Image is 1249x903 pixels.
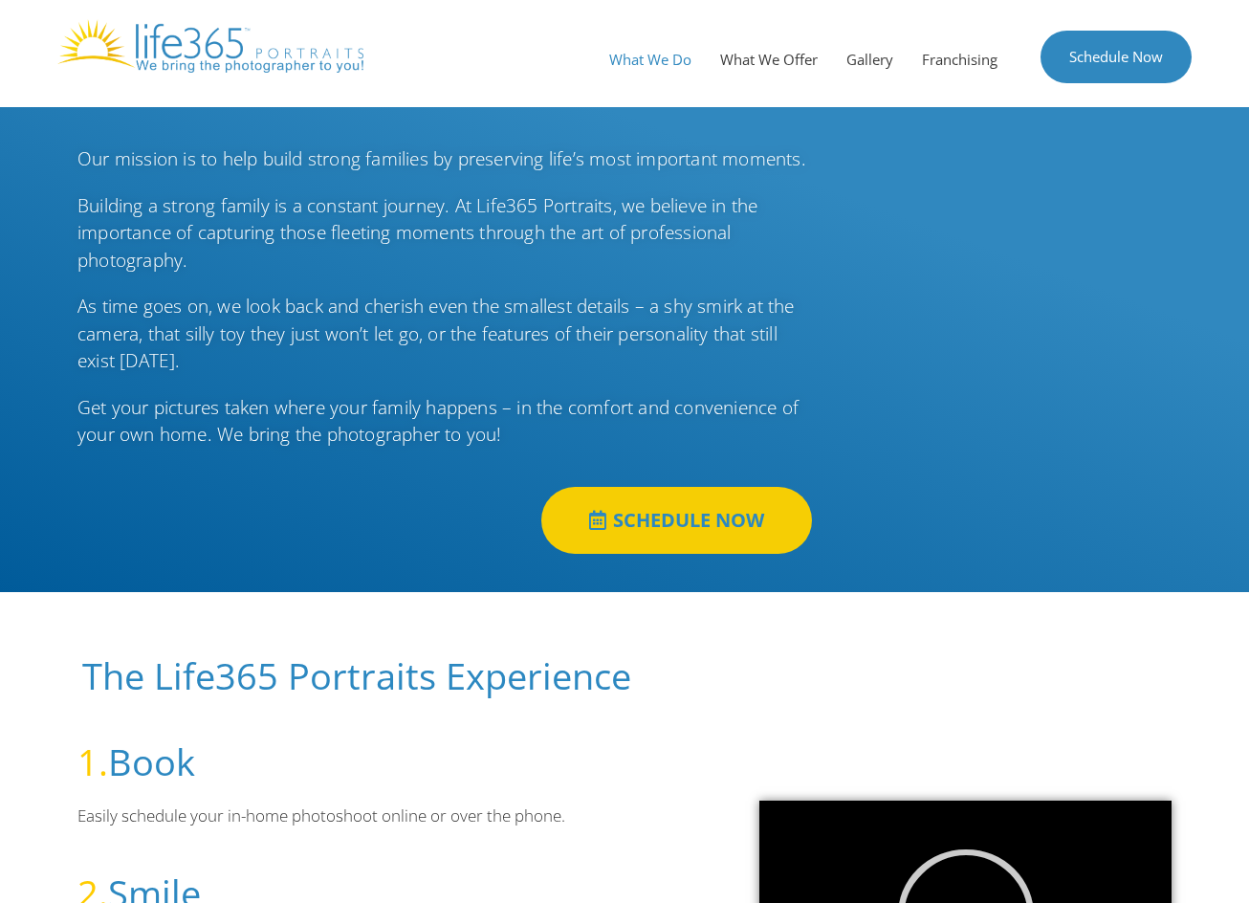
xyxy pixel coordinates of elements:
span: 1. [77,737,108,786]
a: What We Do [595,31,706,88]
a: What We Offer [706,31,832,88]
a: Gallery [832,31,908,88]
a: SCHEDULE NOW [541,487,812,554]
span: Our mission is to help build strong families by preserving life’s most important moments. [77,146,806,171]
a: Book [108,737,195,786]
img: Life365 [57,19,363,73]
a: Franchising [908,31,1012,88]
span: As time goes on, we look back and cherish even the smallest details – a shy smirk at the camera, ... [77,294,795,373]
span: The Life365 Portraits Experience [82,650,631,700]
a: Schedule Now [1041,31,1192,83]
p: Easily schedule your in-home photoshoot online or over the phone. [77,804,702,828]
span: Get your pictures taken where your family happens – in the comfort and convenience of your own ho... [77,395,799,448]
span: SCHEDULE NOW [613,511,764,530]
span: Building a strong family is a constant journey. At Life365 Portraits, we believe in the importanc... [77,193,757,273]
